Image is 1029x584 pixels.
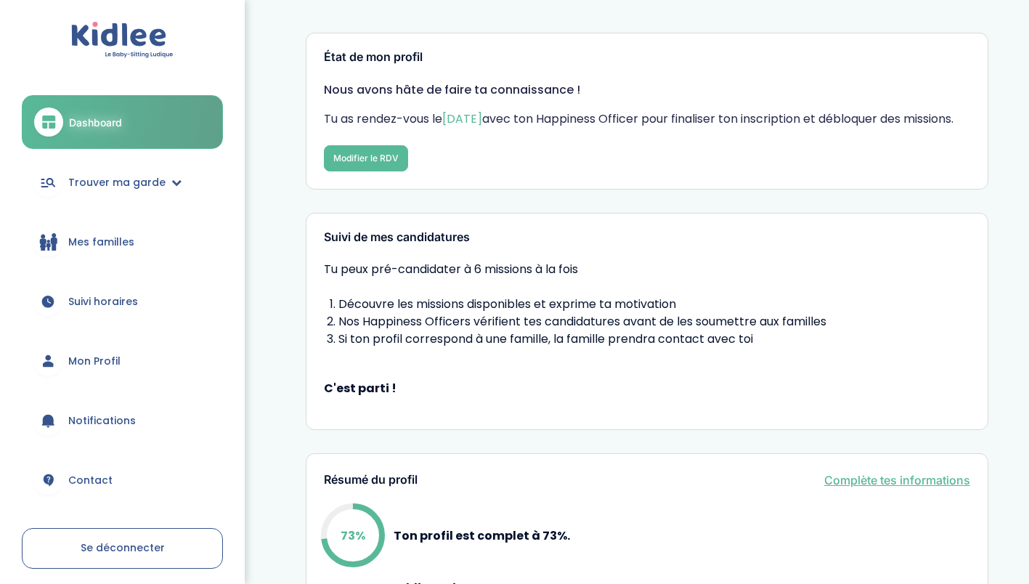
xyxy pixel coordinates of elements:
[394,527,570,545] p: Ton profil est complet à 73%.
[68,294,138,309] span: Suivi horaires
[22,394,223,447] a: Notifications
[68,413,136,429] span: Notifications
[324,110,970,128] p: Tu as rendez-vous le avec ton Happiness Officer pour finaliser ton inscription et débloquer des m...
[324,231,970,244] h3: Suivi de mes candidatures
[22,335,223,387] a: Mon Profil
[22,528,223,569] a: Se déconnecter
[324,474,418,487] h3: Résumé du profil
[324,380,970,397] strong: C'est parti !
[324,261,970,278] span: Tu peux pré-candidater à 6 missions à la fois
[324,51,970,64] h3: État de mon profil
[324,145,408,171] button: Modifier le RDV
[22,275,223,328] a: Suivi horaires
[22,454,223,506] a: Contact
[81,540,165,555] span: Se déconnecter
[68,235,134,250] span: Mes familles
[338,296,970,313] li: Découvre les missions disponibles et exprime ta motivation
[22,95,223,149] a: Dashboard
[71,22,174,59] img: logo.svg
[341,527,365,545] p: 73%
[68,354,121,369] span: Mon Profil
[824,471,970,489] a: Complète tes informations
[68,175,166,190] span: Trouver ma garde
[324,81,970,99] p: Nous avons hâte de faire ta connaissance !
[338,330,970,348] li: Si ton profil correspond à une famille, la famille prendra contact avec toi
[68,473,113,488] span: Contact
[22,216,223,268] a: Mes familles
[442,110,482,127] span: [DATE]
[338,313,970,330] li: Nos Happiness Officers vérifient tes candidatures avant de les soumettre aux familles
[22,156,223,208] a: Trouver ma garde
[69,115,122,130] span: Dashboard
